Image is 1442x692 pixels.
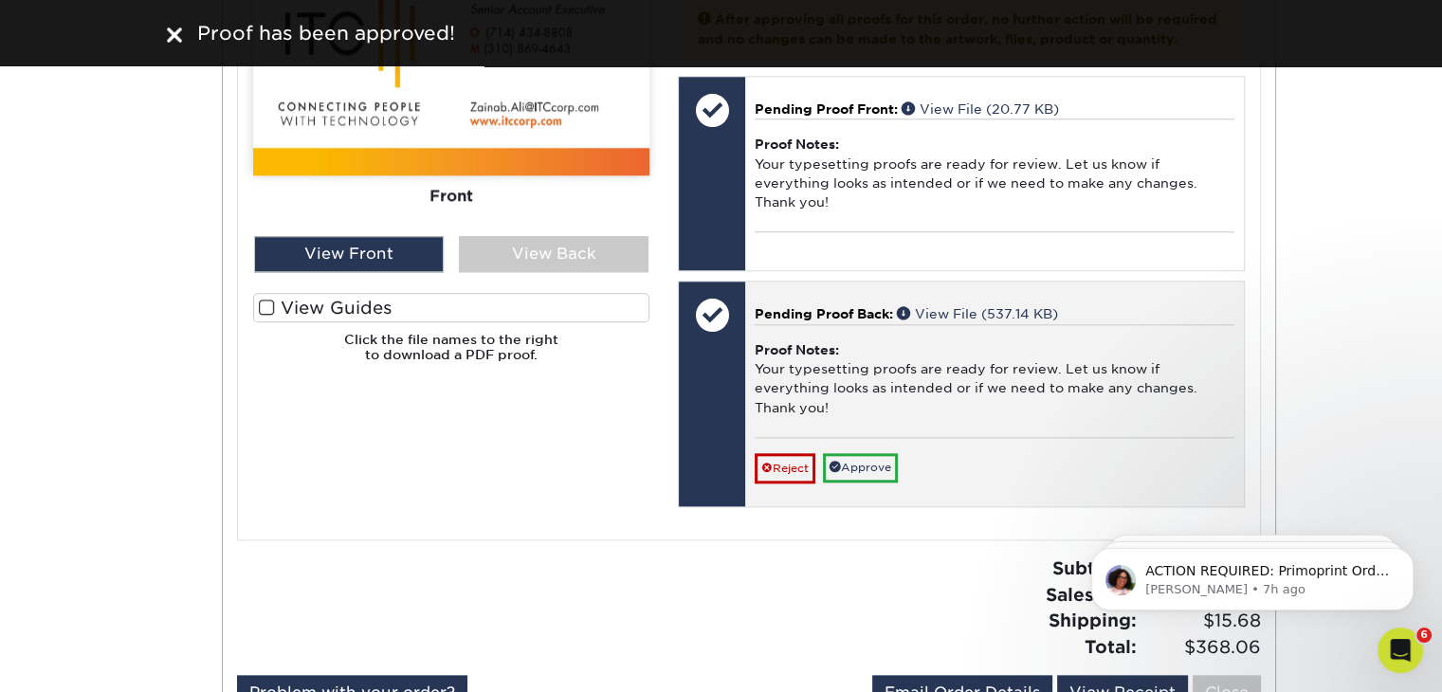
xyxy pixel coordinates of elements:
img: close [167,27,182,43]
div: Your typesetting proofs are ready for review. Let us know if everything looks as intended or if w... [755,324,1233,437]
a: Reject [755,453,815,483]
span: 6 [1416,628,1432,643]
a: Approve [823,453,898,483]
div: Front [253,175,649,217]
span: Proof has been approved! [197,22,455,45]
span: $368.06 [1142,634,1261,661]
strong: Proof Notes: [755,137,839,152]
iframe: Intercom live chat [1378,628,1423,673]
strong: Subtotal: [1052,557,1137,578]
label: View Guides [253,293,649,322]
strong: Sales Tax: [1046,584,1137,605]
strong: Shipping: [1049,610,1137,630]
div: View Front [254,236,444,272]
a: View File (20.77 KB) [902,101,1059,117]
h6: Click the file names to the right to download a PDF proof. [253,332,649,378]
a: View File (537.14 KB) [897,306,1058,321]
strong: Proof Notes: [755,342,839,357]
strong: Total: [1085,636,1137,657]
iframe: Intercom notifications message [1063,508,1442,641]
span: Pending Proof Back: [755,306,893,321]
div: View Back [459,236,648,272]
div: Your typesetting proofs are ready for review. Let us know if everything looks as intended or if w... [755,118,1233,231]
span: Pending Proof Front: [755,101,898,117]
